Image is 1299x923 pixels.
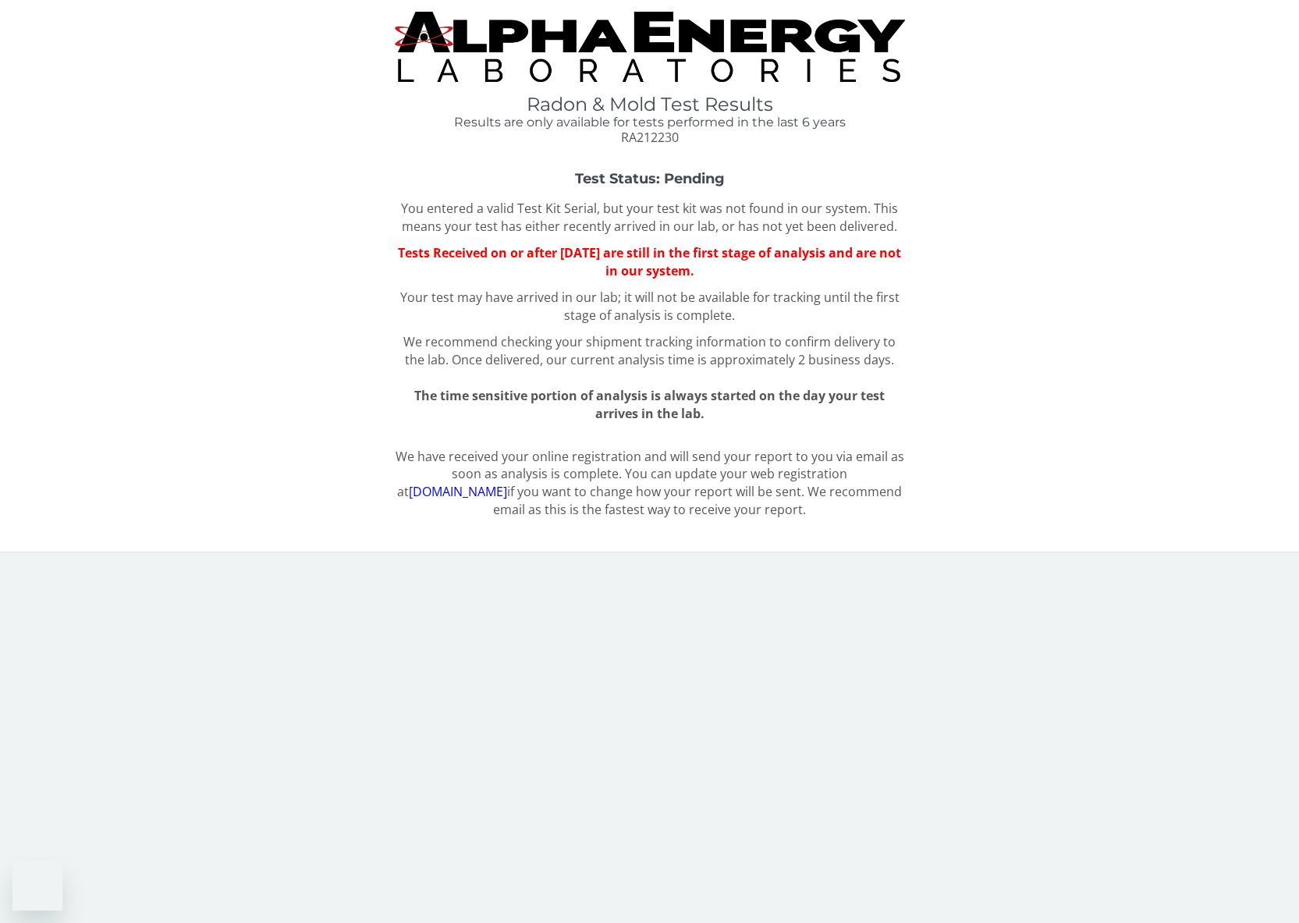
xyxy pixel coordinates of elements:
span: RA212230 [621,129,679,146]
span: Once delivered, our current analysis time is approximately 2 business days. [452,351,894,368]
span: Tests Received on or after [DATE] are still in the first stage of analysis and are not in our sys... [398,244,901,279]
h1: Radon & Mold Test Results [395,94,905,115]
span: The time sensitive portion of analysis is always started on the day your test arrives in the lab. [414,387,885,422]
p: We have received your online registration and will send your report to you via email as soon as a... [395,448,905,519]
p: You entered a valid Test Kit Serial, but your test kit was not found in our system. This means yo... [395,200,905,236]
img: TightCrop.jpg [395,12,905,82]
h4: Results are only available for tests performed in the last 6 years [395,115,905,130]
span: We recommend checking your shipment tracking information to confirm delivery to the lab. [403,333,896,368]
a: [DOMAIN_NAME] [409,483,507,500]
iframe: Button to launch messaging window, conversation in progress [12,861,62,911]
p: Your test may have arrived in our lab; it will not be available for tracking until the first stag... [395,289,905,325]
strong: Test Status: Pending [575,170,725,187]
